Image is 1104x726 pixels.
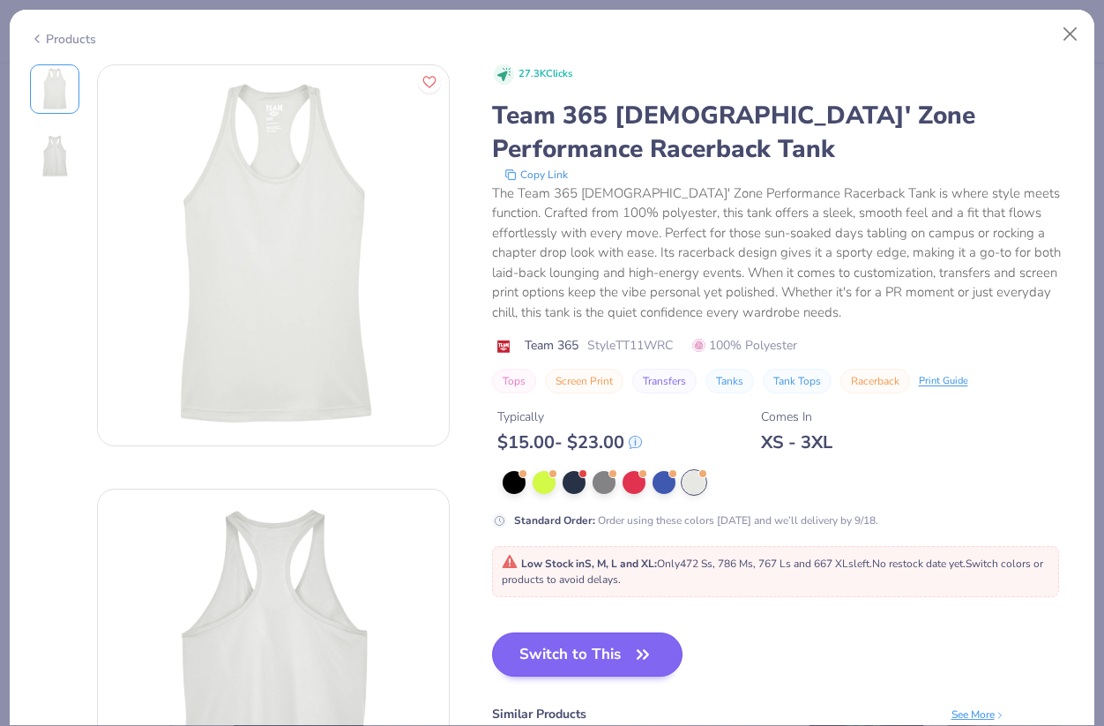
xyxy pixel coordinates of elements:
[692,336,797,355] span: 100% Polyester
[492,632,683,677] button: Switch to This
[514,513,595,528] strong: Standard Order :
[30,30,96,49] div: Products
[525,336,578,355] span: Team 365
[919,374,968,389] div: Print Guide
[98,79,449,430] img: Front
[514,513,878,528] div: Order using these colors [DATE] and we’ll delivery by 9/18.
[951,707,1005,722] div: See More
[497,408,642,426] div: Typically
[521,557,657,571] strong: Low Stock in S, M, L and XL :
[763,369,832,393] button: Tank Tops
[761,431,832,453] div: XS - 3XL
[587,336,673,355] span: Style TT11WRC
[34,135,76,177] img: Back
[632,369,697,393] button: Transfers
[497,431,642,453] div: $ 15.00 - $ 23.00
[545,369,623,393] button: Screen Print
[492,369,536,393] button: Tops
[492,99,1075,166] div: Team 365 [DEMOGRAPHIC_DATA]' Zone Performance Racerback Tank
[34,68,76,110] img: Front
[705,369,754,393] button: Tanks
[502,557,1043,587] span: Only 472 Ss, 786 Ms, 767 Ls and 667 XLs left. Switch colors or products to avoid delays.
[1054,18,1087,51] button: Close
[492,340,516,354] img: brand logo
[492,183,1075,323] div: The Team 365 [DEMOGRAPHIC_DATA]' Zone Performance Racerback Tank is where style meets function. C...
[840,369,910,393] button: Racerback
[761,408,832,426] div: Comes In
[418,71,441,94] button: Like
[492,705,586,723] div: Similar Products
[518,67,572,82] span: 27.3K Clicks
[499,166,573,183] button: copy to clipboard
[872,557,966,571] span: No restock date yet.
